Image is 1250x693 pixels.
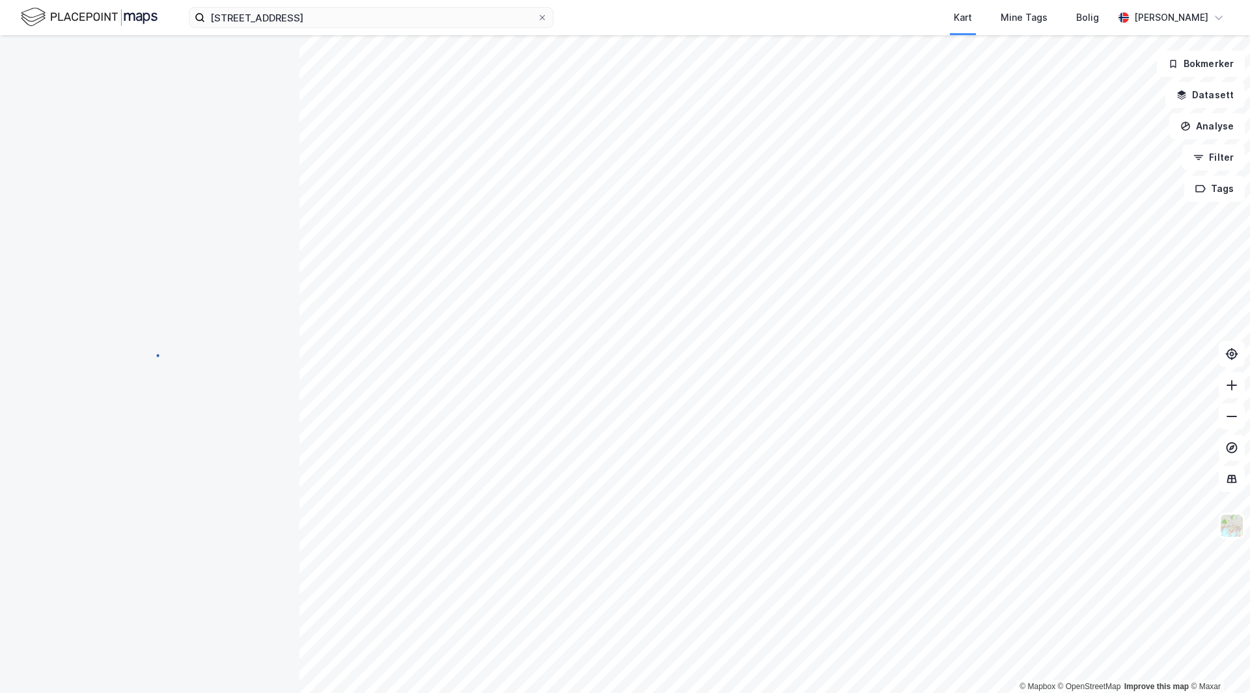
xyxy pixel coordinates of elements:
input: Søk på adresse, matrikkel, gårdeiere, leietakere eller personer [205,8,537,27]
iframe: Chat Widget [1185,631,1250,693]
a: Mapbox [1020,682,1055,691]
button: Filter [1182,144,1245,170]
button: Tags [1184,176,1245,202]
div: Bolig [1076,10,1099,25]
div: Mine Tags [1001,10,1048,25]
div: [PERSON_NAME] [1134,10,1208,25]
div: Kart [954,10,972,25]
button: Bokmerker [1157,51,1245,77]
a: Improve this map [1124,682,1189,691]
a: OpenStreetMap [1058,682,1121,691]
img: Z [1219,513,1244,538]
button: Analyse [1169,113,1245,139]
button: Datasett [1165,82,1245,108]
img: logo.f888ab2527a4732fd821a326f86c7f29.svg [21,6,158,29]
div: Kontrollprogram for chat [1185,631,1250,693]
img: spinner.a6d8c91a73a9ac5275cf975e30b51cfb.svg [139,346,160,367]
